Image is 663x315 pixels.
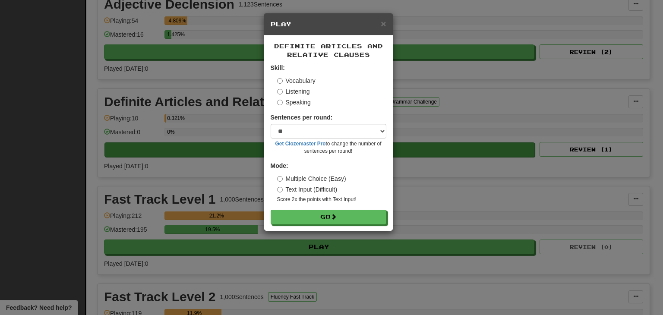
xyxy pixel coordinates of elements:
[277,78,283,84] input: Vocabulary
[381,19,386,28] button: Close
[277,185,338,194] label: Text Input (Difficult)
[274,42,383,58] span: Definite Articles and Relative Clauses
[271,20,386,28] h5: Play
[271,162,288,169] strong: Mode:
[271,210,386,224] button: Go
[277,100,283,105] input: Speaking
[277,76,316,85] label: Vocabulary
[277,176,283,182] input: Multiple Choice (Easy)
[275,141,326,147] a: Get Clozemaster Pro
[277,98,311,107] label: Speaking
[277,87,310,96] label: Listening
[271,64,285,71] strong: Skill:
[271,113,333,122] label: Sentences per round:
[277,187,283,192] input: Text Input (Difficult)
[277,196,386,203] small: Score 2x the points with Text Input !
[277,89,283,94] input: Listening
[277,174,346,183] label: Multiple Choice (Easy)
[381,19,386,28] span: ×
[271,140,386,155] small: to change the number of sentences per round!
